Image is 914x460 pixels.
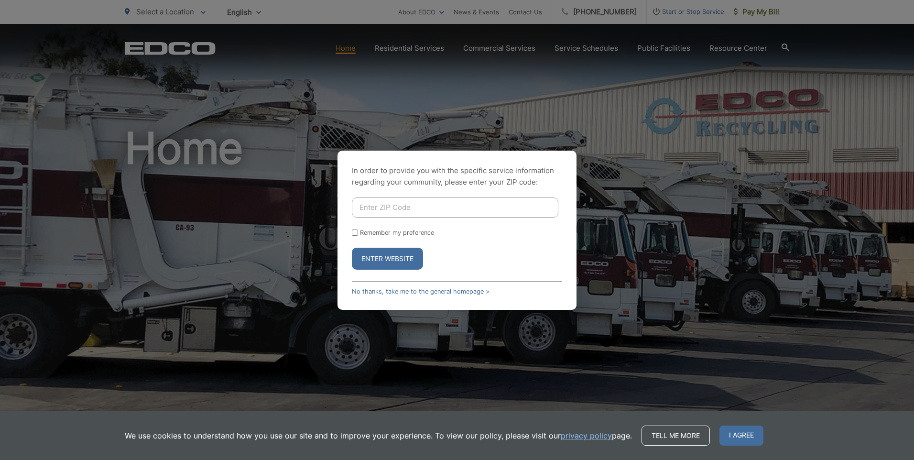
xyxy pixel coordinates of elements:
[719,426,763,446] span: I agree
[642,426,710,446] a: Tell me more
[125,430,632,441] p: We use cookies to understand how you use our site and to improve your experience. To view our pol...
[352,197,558,218] input: Enter ZIP Code
[352,165,562,188] p: In order to provide you with the specific service information regarding your community, please en...
[352,248,423,270] button: Enter Website
[360,229,434,236] label: Remember my preference
[561,430,612,441] a: privacy policy
[352,288,490,295] a: No thanks, take me to the general homepage >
